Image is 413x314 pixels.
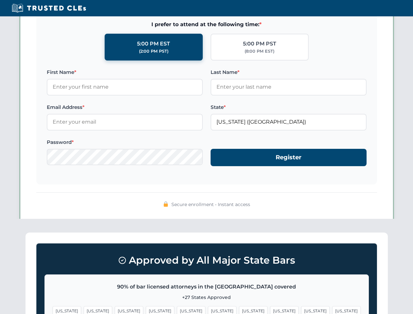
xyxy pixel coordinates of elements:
[53,294,361,301] p: +27 States Approved
[47,103,203,111] label: Email Address
[47,20,367,29] span: I prefer to attend at the following time:
[211,149,367,166] button: Register
[137,40,170,48] div: 5:00 PM EST
[243,40,276,48] div: 5:00 PM PST
[10,3,88,13] img: Trusted CLEs
[163,201,168,207] img: 🔒
[211,79,367,95] input: Enter your last name
[139,48,168,55] div: (2:00 PM PST)
[211,103,367,111] label: State
[44,252,369,269] h3: Approved by All Major State Bars
[47,138,203,146] label: Password
[47,68,203,76] label: First Name
[53,283,361,291] p: 90% of bar licensed attorneys in the [GEOGRAPHIC_DATA] covered
[171,201,250,208] span: Secure enrollment • Instant access
[211,68,367,76] label: Last Name
[47,114,203,130] input: Enter your email
[245,48,274,55] div: (8:00 PM EST)
[47,79,203,95] input: Enter your first name
[211,114,367,130] input: Florida (FL)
